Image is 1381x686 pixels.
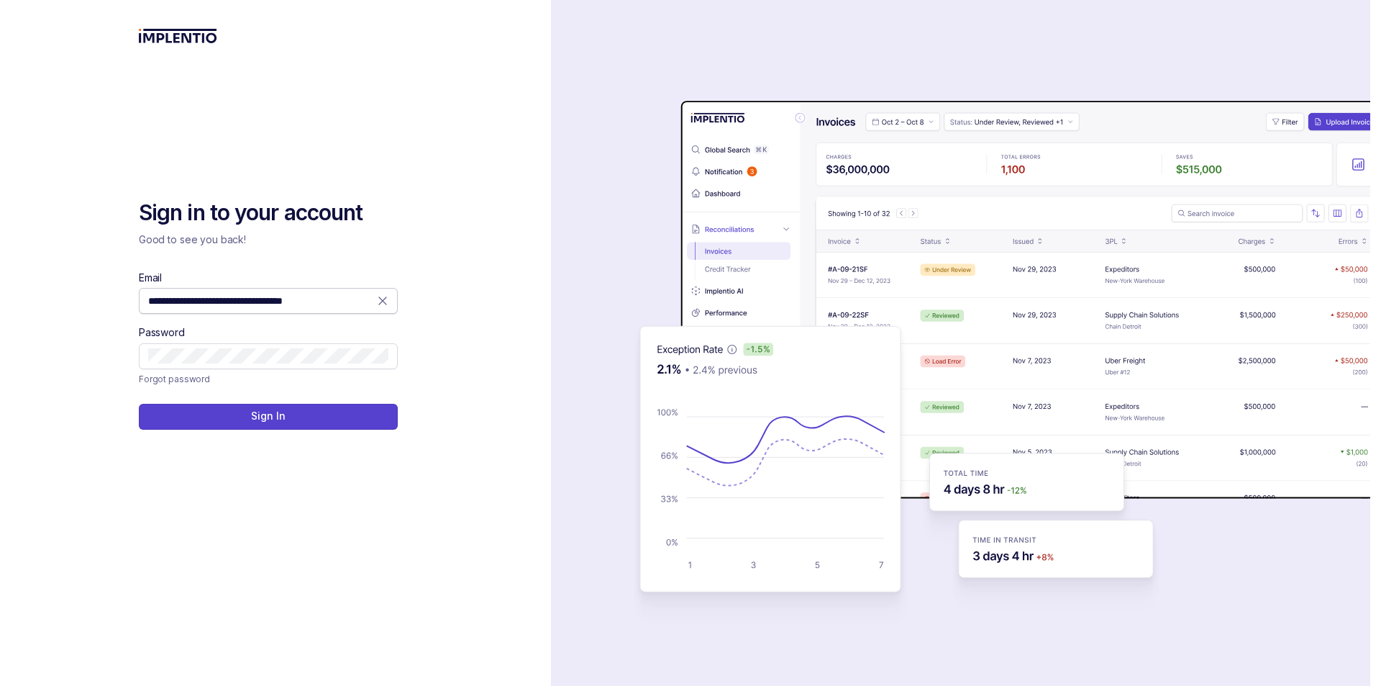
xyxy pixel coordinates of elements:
[139,233,398,247] p: Good to see you back!
[139,271,162,285] label: Email
[139,372,210,387] a: Link Forgot password
[139,404,398,430] button: Sign In
[139,29,217,43] img: logo
[139,325,185,340] label: Password
[251,409,285,423] p: Sign In
[139,199,398,227] h2: Sign in to your account
[139,372,210,387] p: Forgot password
